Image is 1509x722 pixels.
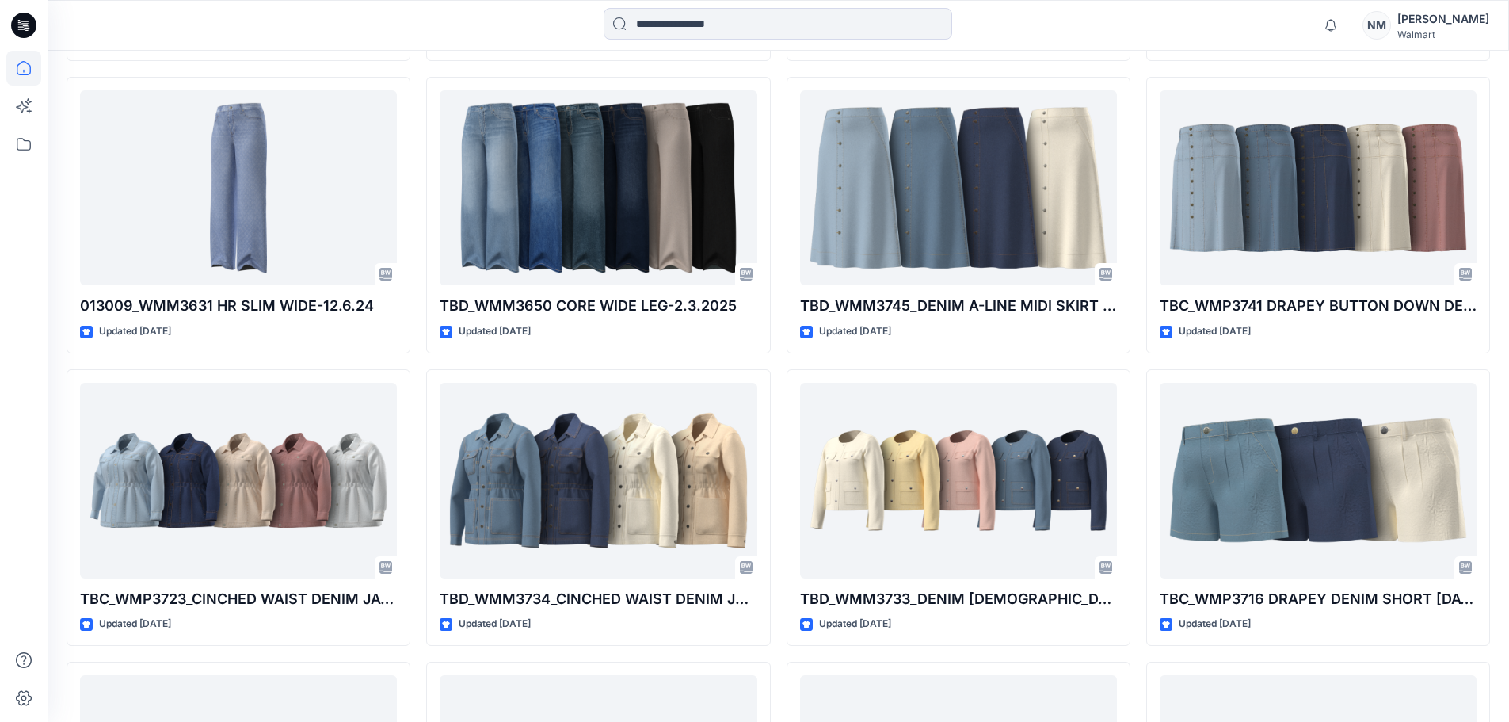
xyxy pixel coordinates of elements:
[80,383,397,579] a: TBC_WMP3723_CINCHED WAIST DENIM JACKET-4.11.2025
[819,616,891,632] p: Updated [DATE]
[1179,616,1251,632] p: Updated [DATE]
[800,90,1117,286] a: TBD_WMM3745_DENIM A-LINE MIDI SKIRT 4.22.25
[1362,11,1391,40] div: NM
[800,588,1117,610] p: TBD_WMM3733_DENIM [DEMOGRAPHIC_DATA] LIKE JACKET_[DATE]
[459,323,531,340] p: Updated [DATE]
[440,383,756,579] a: TBD_WMM3734_CINCHED WAIST DENIM JACKET 4.15.2025
[1160,90,1477,286] a: TBC_WMP3741 DRAPEY BUTTON DOWN DENIM SKIRT WM_4.22.2025
[819,323,891,340] p: Updated [DATE]
[1397,10,1489,29] div: [PERSON_NAME]
[440,588,756,610] p: TBD_WMM3734_CINCHED WAIST DENIM JACKET [DATE]
[1160,295,1477,317] p: TBC_WMP3741 DRAPEY BUTTON DOWN DENIM SKIRT WM_[DATE]
[1160,588,1477,610] p: TBC_WMP3716 DRAPEY DENIM SHORT [DATE]
[800,383,1117,579] a: TBD_WMM3733_DENIM LADY LIKE JACKET_4.15.2025
[1397,29,1489,40] div: Walmart
[99,616,171,632] p: Updated [DATE]
[1160,383,1477,579] a: TBC_WMP3716 DRAPEY DENIM SHORT 4.16.25
[1179,323,1251,340] p: Updated [DATE]
[80,588,397,610] p: TBC_WMP3723_CINCHED WAIST DENIM JACKET-4.11.2025
[459,616,531,632] p: Updated [DATE]
[440,295,756,317] p: TBD_WMM3650 CORE WIDE LEG-2.3.2025
[80,295,397,317] p: 013009_WMM3631 HR SLIM WIDE-12.6.24
[440,90,756,286] a: TBD_WMM3650 CORE WIDE LEG-2.3.2025
[80,90,397,286] a: 013009_WMM3631 HR SLIM WIDE-12.6.24
[800,295,1117,317] p: TBD_WMM3745_DENIM A-LINE MIDI SKIRT [DATE]
[99,323,171,340] p: Updated [DATE]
